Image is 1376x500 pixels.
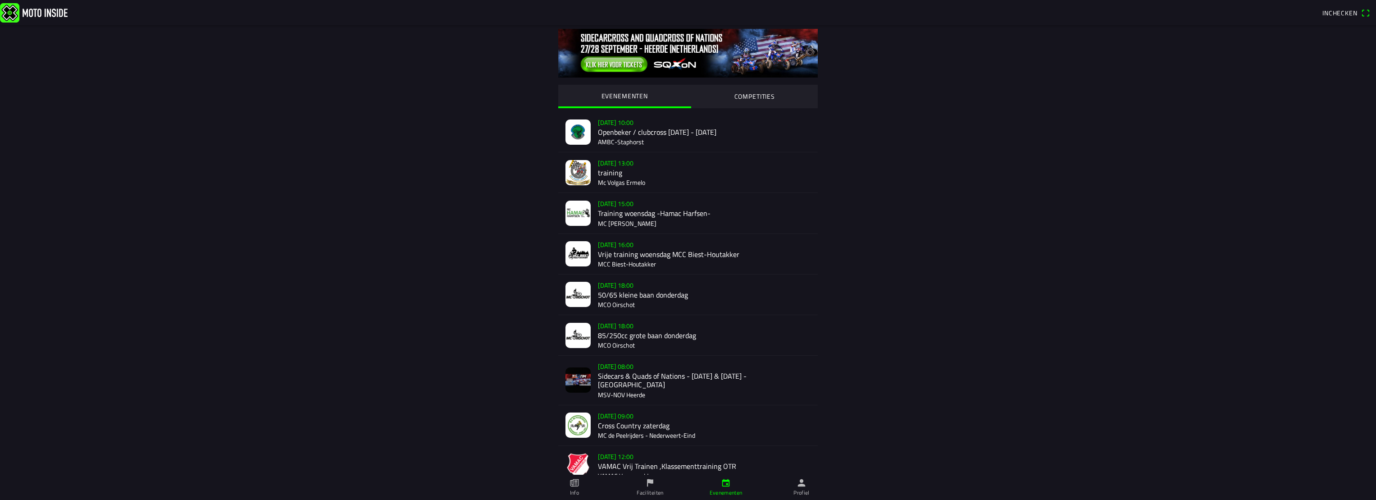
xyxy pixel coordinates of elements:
a: [DATE] 09:00Cross Country zaterdagMC de Peelrijders - Nederweert-Eind [558,405,818,446]
img: mGdXHlwPoTPfKEkRmxP17dBrnuGVgLEgkak52wQ2.jpg [565,323,591,348]
img: aAdPnaJ0eM91CyR0W3EJwaucQemX36SUl3ujApoD.jpeg [565,413,591,438]
a: [DATE] 12:00VAMAC Vrij Trainen ,Klassementtraining OTRVAMAC Varsseveld [558,446,818,486]
ion-label: Profiel [793,489,810,497]
ion-icon: paper [570,478,579,488]
a: [DATE] 13:00trainingMc Volgas Ermelo [558,152,818,193]
a: [DATE] 15:00Training woensdag -Hamac Harfsen-MC [PERSON_NAME] [558,193,818,234]
a: Incheckenqr scanner [1318,5,1374,20]
ion-label: Faciliteiten [637,489,663,497]
img: SoimOexaOJD0EA6fdtWkrTLMgSr0Lz7NgFJ5t3wr.jpg [565,201,591,226]
img: 0tIKNvXMbOBQGQ39g5GyH2eKrZ0ImZcyIMR2rZNf.jpg [558,29,818,78]
ion-label: Info [570,489,579,497]
a: [DATE] 10:00Openbeker / clubcross [DATE] - [DATE]AMBC-Staphorst [558,112,818,152]
img: RsLYVIJ3HdxBcd7YXp8gprPg8v9FlRA0bzDE6f0r.jpg [565,241,591,266]
ion-icon: calendar [721,478,731,488]
img: v8yLAlcV2EDr5BhTd3ao95xgesV199AzVZhagmAy.png [565,453,591,478]
ion-icon: flag [645,478,655,488]
img: ZgoO5VRmMeJuUt4JUde0GXw3Zc8NvIUKeVO6il9K.jpg [565,282,591,307]
img: GJzRkLEiB8NkuOV0QG2NAyCJ0ehom5EUhliTEFfI.jpg [565,160,591,185]
img: LHdt34qjO8I1ikqy75xviT6zvODe0JOmFLV3W9KQ.jpeg [565,119,591,145]
a: [DATE] 08:00Sidecars & Quads of Nations - [DATE] & [DATE] - [GEOGRAPHIC_DATA]MSV-NOV Heerde [558,356,818,405]
ion-icon: person [797,478,806,488]
a: [DATE] 18:0085/250cc grote baan donderdagMCO Oirschot [558,315,818,356]
a: [DATE] 18:0050/65 kleine baan donderdagMCO Oirschot [558,275,818,315]
span: Inchecken [1322,8,1358,18]
ion-label: Evenementen [710,489,743,497]
img: 2jubyqFwUY625b9WQNj3VlvG0cDiWSkTgDyQjPWg.jpg [565,367,591,393]
ion-segment-button: EVENEMENTEN [558,85,691,108]
ion-segment-button: COMPETITIES [691,85,818,108]
a: [DATE] 16:00Vrije training woensdag MCC Biest-HoutakkerMCC Biest-Houtakker [558,234,818,275]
